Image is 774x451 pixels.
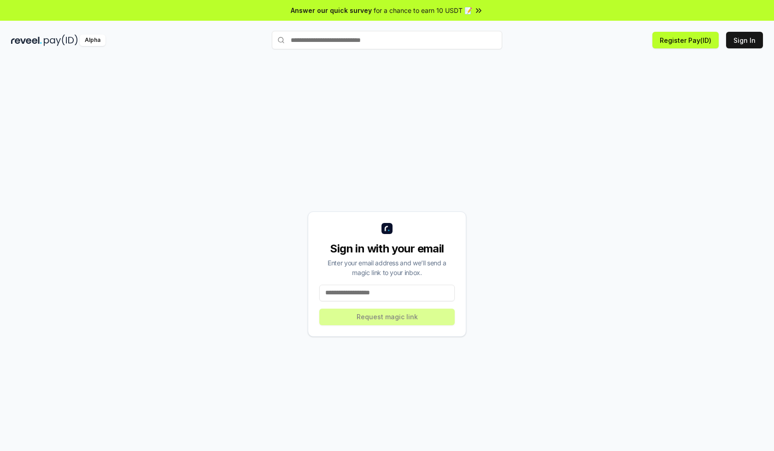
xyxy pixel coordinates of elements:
img: reveel_dark [11,35,42,46]
span: Answer our quick survey [291,6,372,15]
button: Sign In [726,32,763,48]
div: Enter your email address and we’ll send a magic link to your inbox. [319,258,455,277]
button: Register Pay(ID) [652,32,719,48]
span: for a chance to earn 10 USDT 📝 [374,6,472,15]
img: pay_id [44,35,78,46]
img: logo_small [381,223,393,234]
div: Alpha [80,35,106,46]
div: Sign in with your email [319,241,455,256]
